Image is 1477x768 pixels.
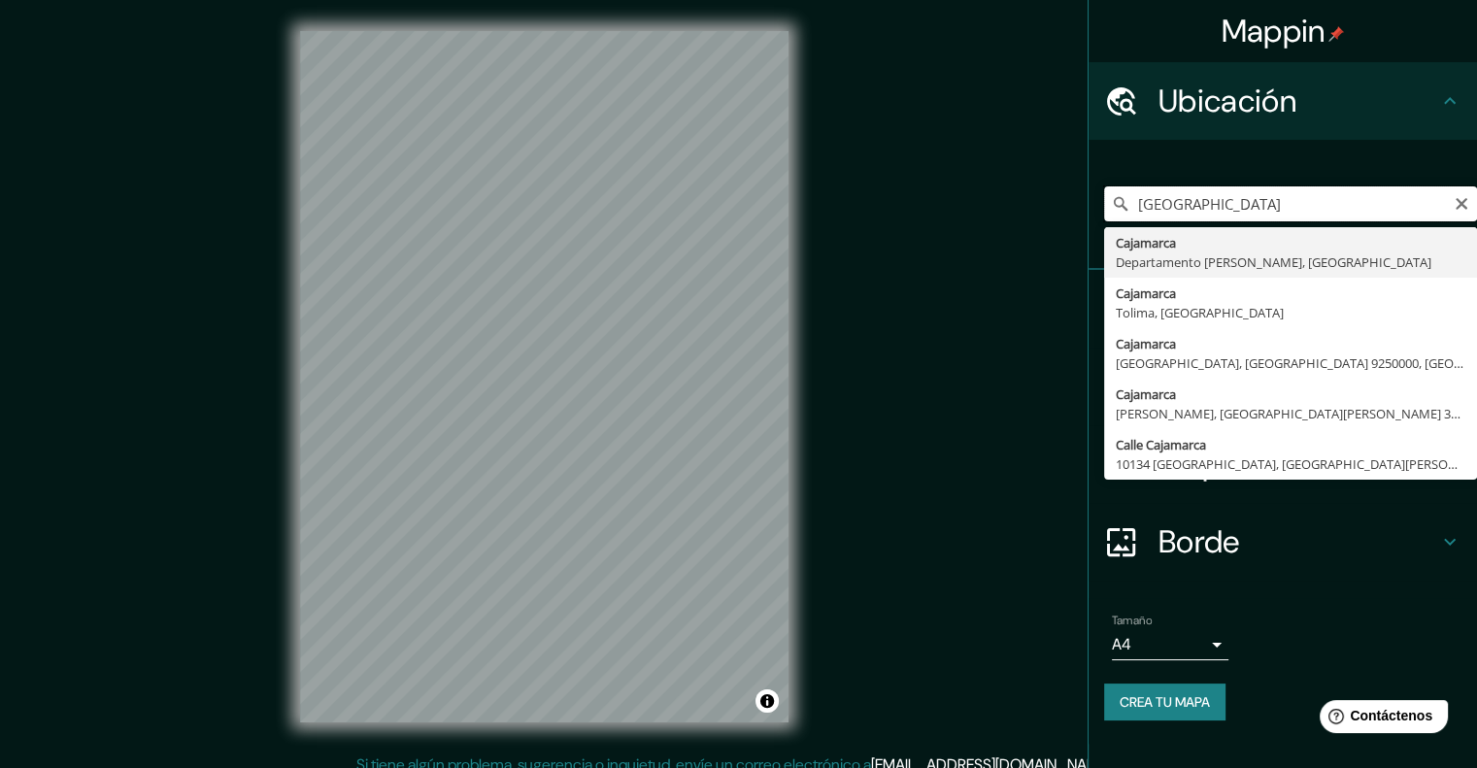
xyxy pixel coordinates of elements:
div: Patas [1089,270,1477,348]
font: Crea tu mapa [1120,693,1210,711]
img: pin-icon.png [1328,26,1344,42]
button: Claro [1454,193,1469,212]
button: Crea tu mapa [1104,684,1225,720]
font: Mappin [1222,11,1326,51]
div: Disposición [1089,425,1477,503]
font: Cajamarca [1116,284,1176,302]
canvas: Mapa [300,31,789,722]
div: Estilo [1089,348,1477,425]
button: Activar o desactivar atribución [755,689,779,713]
div: Ubicación [1089,62,1477,140]
font: Tamaño [1112,613,1152,628]
input: Elige tu ciudad o zona [1104,186,1477,221]
font: Departamento [PERSON_NAME], [GEOGRAPHIC_DATA] [1116,253,1431,271]
font: Cajamarca [1116,385,1176,403]
font: Calle Cajamarca [1116,436,1206,453]
font: Borde [1158,521,1240,562]
font: Ubicación [1158,81,1296,121]
div: Borde [1089,503,1477,581]
font: Cajamarca [1116,335,1176,352]
iframe: Lanzador de widgets de ayuda [1304,692,1456,747]
div: A4 [1112,629,1228,660]
font: A4 [1112,634,1131,654]
font: Tolima, [GEOGRAPHIC_DATA] [1116,304,1284,321]
font: Cajamarca [1116,234,1176,251]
